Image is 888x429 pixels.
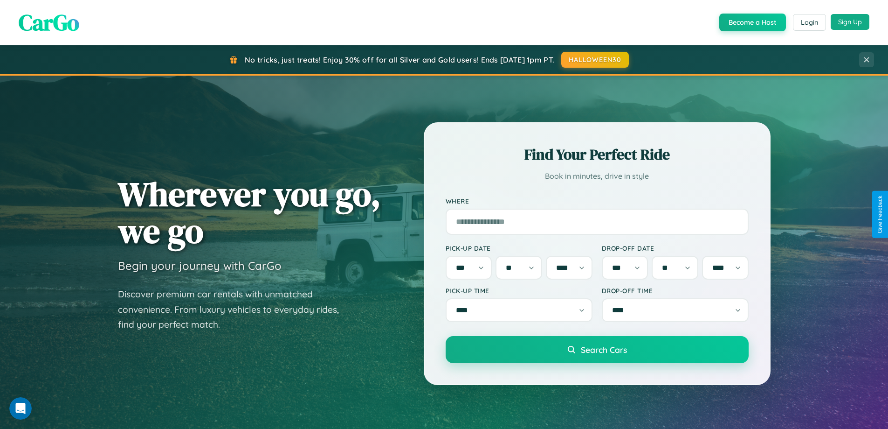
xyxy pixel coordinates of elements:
button: Become a Host [719,14,786,31]
p: Discover premium car rentals with unmatched convenience. From luxury vehicles to everyday rides, ... [118,287,351,332]
iframe: Intercom live chat [9,397,32,420]
label: Where [446,197,749,205]
button: Sign Up [831,14,869,30]
button: Search Cars [446,336,749,363]
label: Pick-up Time [446,287,592,295]
label: Pick-up Date [446,244,592,252]
span: Search Cars [581,345,627,355]
span: CarGo [19,7,79,38]
h3: Begin your journey with CarGo [118,259,282,273]
button: Login [793,14,826,31]
p: Book in minutes, drive in style [446,169,749,183]
span: No tricks, just treats! Enjoy 30% off for all Silver and Gold users! Ends [DATE] 1pm PT. [245,55,554,64]
div: Give Feedback [877,196,883,233]
label: Drop-off Date [602,244,749,252]
button: HALLOWEEN30 [561,52,629,68]
h2: Find Your Perfect Ride [446,144,749,165]
h1: Wherever you go, we go [118,176,381,249]
label: Drop-off Time [602,287,749,295]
